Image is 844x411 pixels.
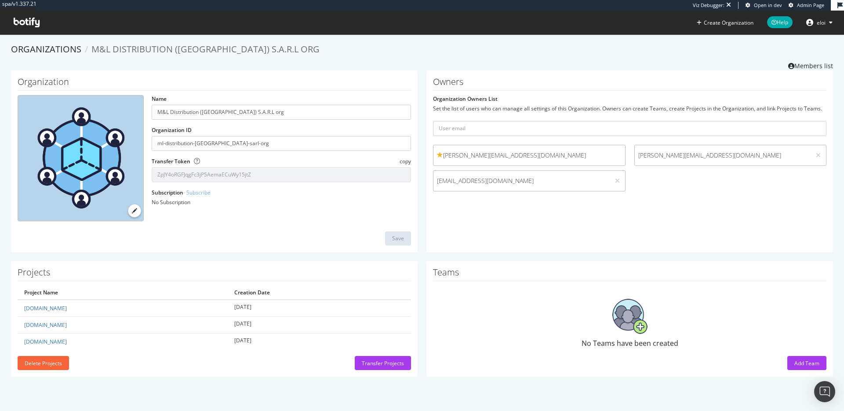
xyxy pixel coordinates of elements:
div: Delete Projects [25,360,62,367]
a: Transfer Projects [355,360,411,367]
td: [DATE] [228,316,411,333]
div: Add Team [794,360,819,367]
div: Save [392,235,404,242]
th: Project Name [18,286,228,300]
td: [DATE] [228,333,411,350]
div: Set the list of users who can manage all settings of this Organization. Owners can create Teams, ... [433,105,826,112]
span: [PERSON_NAME][EMAIL_ADDRESS][DOMAIN_NAME] [437,151,622,160]
a: Delete Projects [18,360,69,367]
span: copy [400,158,411,165]
button: Add Team [787,356,826,370]
span: Open in dev [754,2,782,8]
a: Admin Page [789,2,824,9]
span: M&L Distribution ([GEOGRAPHIC_DATA]) S.A.R.L org [91,43,320,55]
h1: Owners [433,77,826,91]
label: Subscription [152,189,211,196]
h1: Organization [18,77,411,91]
td: [DATE] [228,300,411,317]
div: No Subscription [152,198,411,206]
a: - Subscribe [183,189,211,196]
input: name [152,105,411,120]
div: Open Intercom Messenger [814,381,835,402]
div: Transfer Projects [362,360,404,367]
a: Add Team [787,360,826,367]
a: Open in dev [746,2,782,9]
button: Save [385,231,411,246]
span: [EMAIL_ADDRESS][DOMAIN_NAME] [437,176,606,185]
ol: breadcrumbs [11,43,833,56]
h1: Projects [18,268,411,281]
label: Organization ID [152,126,192,134]
button: eloi [799,15,840,29]
div: Viz Debugger: [693,2,724,9]
span: Admin Page [797,2,824,8]
label: Organization Owners List [433,95,498,103]
a: Members list [788,59,833,70]
button: Delete Projects [18,356,69,370]
button: Transfer Projects [355,356,411,370]
a: [DOMAIN_NAME] [24,305,67,312]
span: No Teams have been created [582,338,678,348]
input: Organization ID [152,136,411,151]
a: [DOMAIN_NAME] [24,321,67,329]
span: eloi [817,19,826,26]
span: [PERSON_NAME][EMAIL_ADDRESS][DOMAIN_NAME] [638,151,808,160]
span: Help [767,16,793,28]
a: [DOMAIN_NAME] [24,338,67,345]
a: Organizations [11,43,81,55]
button: Create Organization [696,18,754,27]
h1: Teams [433,268,826,281]
input: User email [433,121,826,136]
label: Transfer Token [152,158,190,165]
th: Creation Date [228,286,411,300]
label: Name [152,95,167,103]
img: No Teams have been created [612,299,648,334]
